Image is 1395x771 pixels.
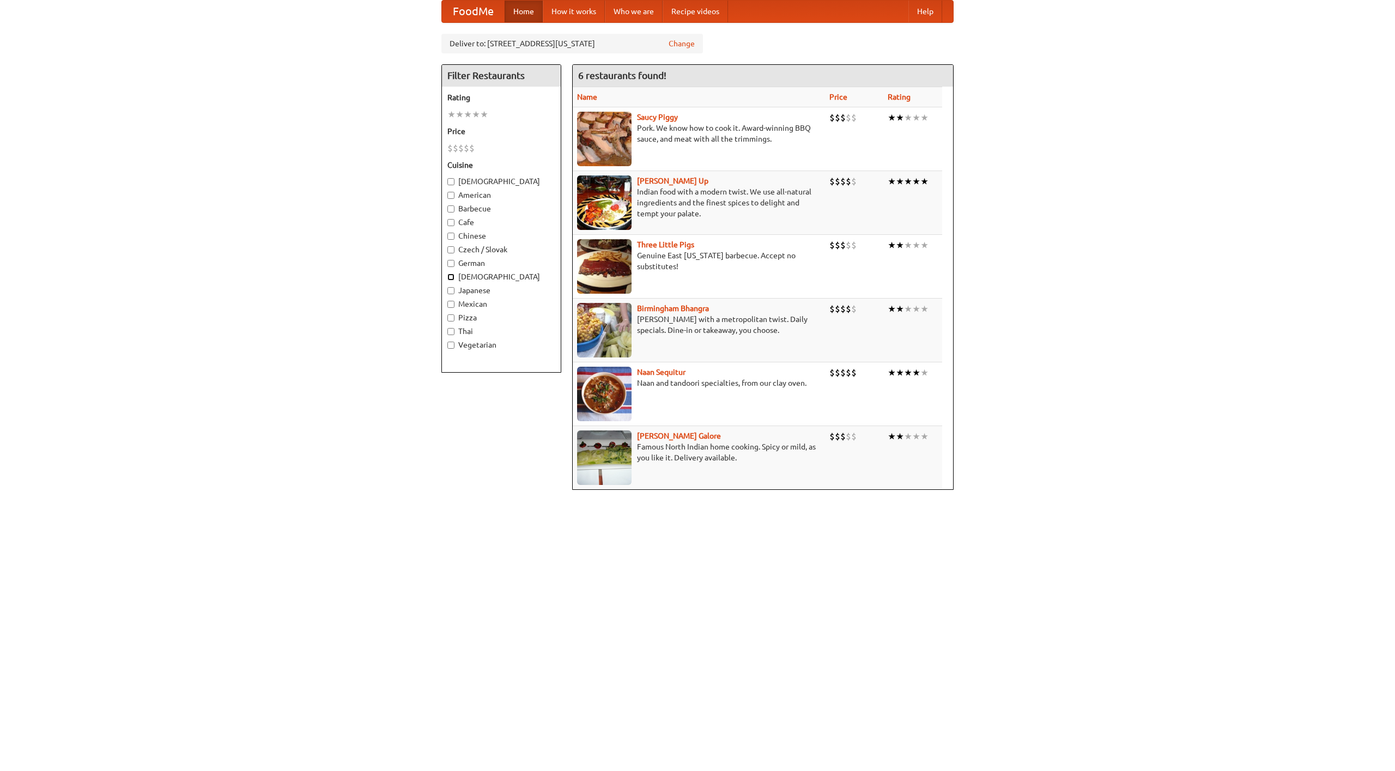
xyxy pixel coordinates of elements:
[669,38,695,49] a: Change
[447,246,454,253] input: Czech / Slovak
[920,367,929,379] li: ★
[851,239,857,251] li: $
[447,192,454,199] input: American
[441,34,703,53] div: Deliver to: [STREET_ADDRESS][US_STATE]
[851,175,857,187] li: $
[447,92,555,103] h5: Rating
[472,108,480,120] li: ★
[447,244,555,255] label: Czech / Slovak
[447,271,555,282] label: [DEMOGRAPHIC_DATA]
[464,142,469,154] li: $
[920,239,929,251] li: ★
[840,430,846,442] li: $
[637,304,709,313] a: Birmingham Bhangra
[835,175,840,187] li: $
[904,112,912,124] li: ★
[912,175,920,187] li: ★
[469,142,475,154] li: $
[835,303,840,315] li: $
[447,178,454,185] input: [DEMOGRAPHIC_DATA]
[851,367,857,379] li: $
[846,175,851,187] li: $
[447,176,555,187] label: [DEMOGRAPHIC_DATA]
[888,303,896,315] li: ★
[896,175,904,187] li: ★
[896,367,904,379] li: ★
[888,367,896,379] li: ★
[829,175,835,187] li: $
[637,113,678,122] a: Saucy Piggy
[851,112,857,124] li: $
[447,230,555,241] label: Chinese
[637,368,686,377] b: Naan Sequitur
[447,314,454,321] input: Pizza
[637,432,721,440] a: [PERSON_NAME] Galore
[464,108,472,120] li: ★
[904,303,912,315] li: ★
[577,175,632,230] img: curryup.jpg
[912,430,920,442] li: ★
[904,175,912,187] li: ★
[577,430,632,485] img: currygalore.jpg
[447,126,555,137] h5: Price
[577,314,821,336] p: [PERSON_NAME] with a metropolitan twist. Daily specials. Dine-in or takeaway, you choose.
[577,250,821,272] p: Genuine East [US_STATE] barbecue. Accept no substitutes!
[888,112,896,124] li: ★
[840,367,846,379] li: $
[447,285,555,296] label: Japanese
[663,1,728,22] a: Recipe videos
[888,430,896,442] li: ★
[904,367,912,379] li: ★
[896,112,904,124] li: ★
[840,303,846,315] li: $
[577,186,821,219] p: Indian food with a modern twist. We use all-natural ingredients and the finest spices to delight ...
[896,303,904,315] li: ★
[920,175,929,187] li: ★
[577,93,597,101] a: Name
[846,367,851,379] li: $
[896,430,904,442] li: ★
[480,108,488,120] li: ★
[456,108,464,120] li: ★
[846,112,851,124] li: $
[896,239,904,251] li: ★
[846,303,851,315] li: $
[840,112,846,124] li: $
[637,240,694,249] a: Three Little Pigs
[447,233,454,240] input: Chinese
[447,326,555,337] label: Thai
[447,205,454,213] input: Barbecue
[578,70,666,81] ng-pluralize: 6 restaurants found!
[835,430,840,442] li: $
[447,328,454,335] input: Thai
[577,112,632,166] img: saucy.jpg
[829,112,835,124] li: $
[447,339,555,350] label: Vegetarian
[543,1,605,22] a: How it works
[912,303,920,315] li: ★
[447,190,555,201] label: American
[846,430,851,442] li: $
[920,112,929,124] li: ★
[442,65,561,87] h4: Filter Restaurants
[447,108,456,120] li: ★
[904,430,912,442] li: ★
[447,301,454,308] input: Mexican
[829,303,835,315] li: $
[829,93,847,101] a: Price
[453,142,458,154] li: $
[637,177,708,185] a: [PERSON_NAME] Up
[577,303,632,357] img: bhangra.jpg
[447,299,555,309] label: Mexican
[447,260,454,267] input: German
[447,274,454,281] input: [DEMOGRAPHIC_DATA]
[577,367,632,421] img: naansequitur.jpg
[851,430,857,442] li: $
[888,93,911,101] a: Rating
[851,303,857,315] li: $
[912,239,920,251] li: ★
